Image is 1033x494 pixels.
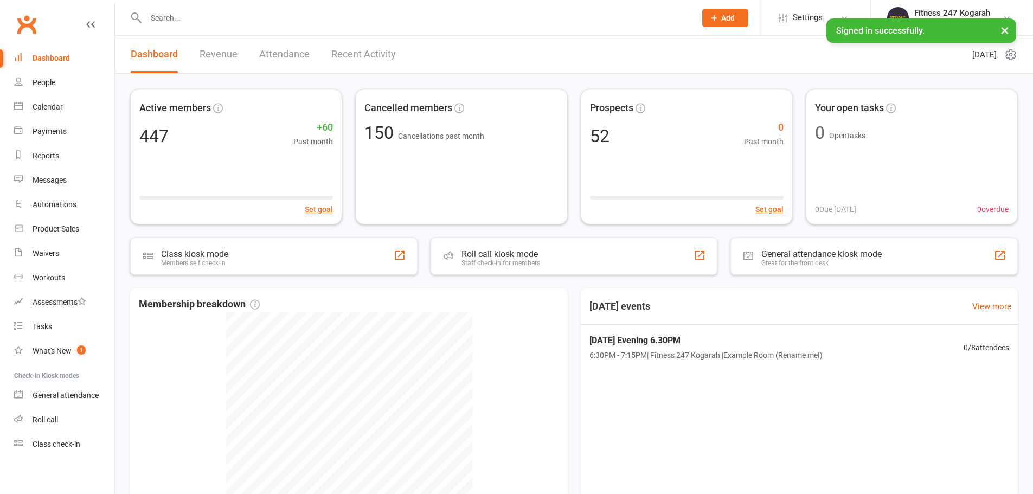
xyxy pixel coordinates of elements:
[33,200,76,209] div: Automations
[33,176,67,184] div: Messages
[887,7,909,29] img: thumb_image1749097489.png
[14,193,114,217] a: Automations
[829,131,865,140] span: Open tasks
[836,25,925,36] span: Signed in successfully.
[14,315,114,339] a: Tasks
[461,259,540,267] div: Staff check-in for members
[755,203,784,215] button: Set goal
[815,124,825,142] div: 0
[461,249,540,259] div: Roll call kiosk mode
[995,18,1015,42] button: ×
[13,11,40,38] a: Clubworx
[581,297,659,316] h3: [DATE] events
[200,36,238,73] a: Revenue
[815,203,856,215] span: 0 Due [DATE]
[14,383,114,408] a: General attendance kiosk mode
[293,120,333,136] span: +60
[33,102,63,111] div: Calendar
[14,119,114,144] a: Payments
[33,224,79,233] div: Product Sales
[161,259,228,267] div: Members self check-in
[364,123,398,143] span: 150
[14,168,114,193] a: Messages
[589,349,823,361] span: 6:30PM - 7:15PM | Fitness 247 Kogarah | Example Room (Rename me!)
[139,297,260,312] span: Membership breakdown
[14,70,114,95] a: People
[964,342,1009,354] span: 0 / 8 attendees
[305,203,333,215] button: Set goal
[398,132,484,140] span: Cancellations past month
[33,273,65,282] div: Workouts
[702,9,748,27] button: Add
[139,100,211,116] span: Active members
[14,266,114,290] a: Workouts
[14,290,114,315] a: Assessments
[131,36,178,73] a: Dashboard
[14,46,114,70] a: Dashboard
[33,78,55,87] div: People
[761,259,882,267] div: Great for the front desk
[977,203,1009,215] span: 0 overdue
[14,144,114,168] a: Reports
[364,100,452,116] span: Cancelled members
[33,127,67,136] div: Payments
[33,298,86,306] div: Assessments
[77,345,86,355] span: 1
[972,48,997,61] span: [DATE]
[33,391,99,400] div: General attendance
[33,54,70,62] div: Dashboard
[590,127,609,145] div: 52
[793,5,823,30] span: Settings
[14,408,114,432] a: Roll call
[14,95,114,119] a: Calendar
[33,322,52,331] div: Tasks
[761,249,882,259] div: General attendance kiosk mode
[589,333,823,348] span: [DATE] Evening 6.30PM
[590,100,633,116] span: Prospects
[33,415,58,424] div: Roll call
[914,18,990,28] div: Kogarah Fitness 247
[14,339,114,363] a: What's New1
[33,440,80,448] div: Class check-in
[33,151,59,160] div: Reports
[259,36,310,73] a: Attendance
[293,136,333,147] span: Past month
[744,136,784,147] span: Past month
[14,241,114,266] a: Waivers
[33,249,59,258] div: Waivers
[914,8,990,18] div: Fitness 247 Kogarah
[744,120,784,136] span: 0
[972,300,1011,313] a: View more
[815,100,884,116] span: Your open tasks
[721,14,735,22] span: Add
[14,217,114,241] a: Product Sales
[331,36,396,73] a: Recent Activity
[33,347,72,355] div: What's New
[139,127,169,145] div: 447
[14,432,114,457] a: Class kiosk mode
[161,249,228,259] div: Class kiosk mode
[143,10,688,25] input: Search...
